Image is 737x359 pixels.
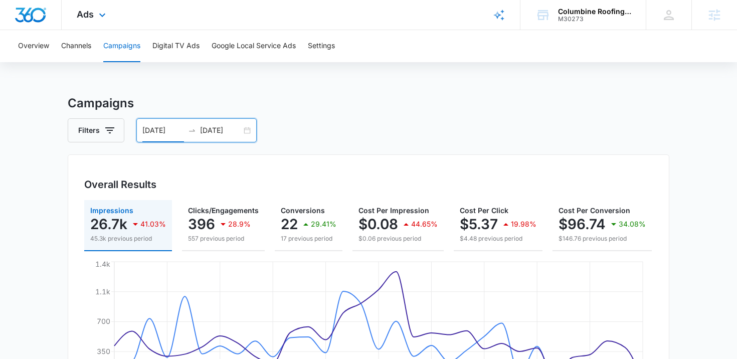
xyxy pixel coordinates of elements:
div: account name [558,8,631,16]
button: Channels [61,30,91,62]
button: Settings [308,30,335,62]
span: Ads [77,9,94,20]
button: Digital TV Ads [152,30,200,62]
button: Overview [18,30,49,62]
button: Google Local Service Ads [212,30,296,62]
button: Campaigns [103,30,140,62]
div: account id [558,16,631,23]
